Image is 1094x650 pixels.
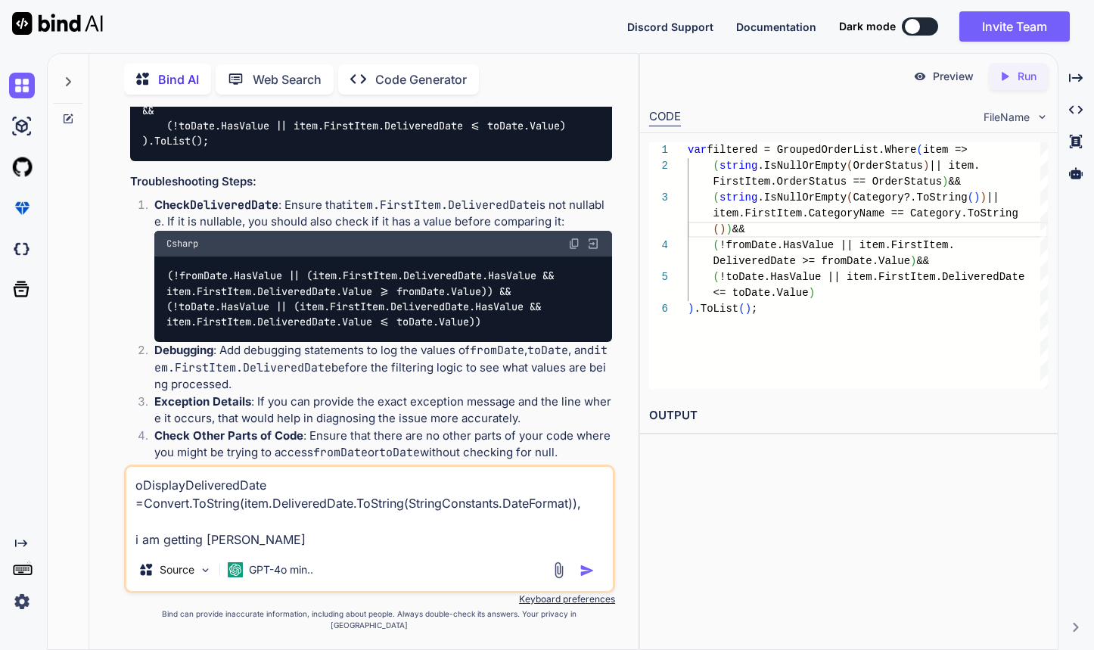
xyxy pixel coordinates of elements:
[649,158,668,174] div: 2
[154,197,278,212] strong: Check
[190,197,278,213] code: DeliveredDate
[154,394,251,409] strong: Exception Details
[160,562,194,577] p: Source
[713,160,719,172] span: (
[154,343,608,375] code: item.FirstItem.DeliveredDate
[640,398,1058,434] h2: OUTPUT
[375,70,467,89] p: Code Generator
[166,268,561,330] code: (!fromDate.HasValue || (item.FirstItem.DeliveredDate.HasValue && item.FirstItem.DeliveredDate.Val...
[713,239,719,251] span: (
[313,445,368,460] code: fromDate
[707,144,916,156] span: filtered = GroupedOrderList.Where
[154,428,303,443] strong: Check Other Parts of Code
[9,236,35,262] img: darkCloudIdeIcon
[9,195,35,221] img: premium
[688,303,694,315] span: )
[736,19,816,35] button: Documentation
[809,287,815,299] span: )
[130,173,613,191] h3: Troubleshooting Steps:
[154,393,613,428] p: : If you can provide the exact exception message and the line where it occurs, that would help in...
[346,197,536,213] code: item.FirstItem.DeliveredDate
[853,160,923,172] span: OrderStatus
[732,223,745,235] span: &&
[839,19,896,34] span: Dark mode
[968,191,974,204] span: (
[527,343,568,358] code: toDate
[154,343,213,357] strong: Debugging
[126,467,614,549] textarea: oDisplayDeliveredDate =Convert.ToString(item.DeliveredDate.ToString(StringConstants.DateFormat)),...
[228,562,243,577] img: GPT-4o mini
[649,301,668,317] div: 6
[154,428,613,462] p: : Ensure that there are no other parts of your code where you might be trying to access or withou...
[649,142,668,158] div: 1
[1018,69,1037,84] p: Run
[713,207,1018,219] span: item.FirstItem.CategoryName == Category.ToString
[12,12,103,35] img: Bind AI
[124,593,616,605] p: Keyboard preferences
[713,191,719,204] span: (
[847,191,853,204] span: (
[124,608,616,631] p: Bind can provide inaccurate information, including about people. Always double-check its answers....
[627,19,713,35] button: Discord Support
[984,110,1030,125] span: FileName
[719,191,757,204] span: string
[253,70,322,89] p: Web Search
[758,160,847,172] span: .IsNullOrEmpty
[719,223,726,235] span: )
[627,20,713,33] span: Discord Support
[913,70,927,83] img: preview
[736,20,816,33] span: Documentation
[568,238,580,250] img: copy
[726,223,732,235] span: )
[550,561,567,579] img: attachment
[719,239,955,251] span: !fromDate.HasValue || item.FirstItem.
[719,271,1024,283] span: !toDate.HasValue || item.FirstItem.DeliveredDate
[713,287,809,299] span: <= toDate.Value
[923,144,968,156] span: item =>
[853,191,968,204] span: Category?.ToString
[981,191,987,204] span: )
[738,303,744,315] span: (
[917,255,930,267] span: &&
[910,255,916,267] span: )
[9,589,35,614] img: settings
[847,160,853,172] span: (
[942,176,948,188] span: )
[154,342,613,393] p: : Add debugging statements to log the values of , , and before the filtering logic to see what va...
[695,303,739,315] span: .ToList
[713,271,719,283] span: (
[751,303,757,315] span: ;
[9,114,35,139] img: ai-studio
[949,176,962,188] span: &&
[713,255,910,267] span: DeliveredDate >= fromDate.Value
[199,564,212,577] img: Pick Models
[923,160,929,172] span: )
[713,223,719,235] span: (
[154,197,613,231] p: : Ensure that is not nullable. If it is nullable, you should also check if it has a value before ...
[933,69,974,84] p: Preview
[987,191,999,204] span: ||
[379,445,420,460] code: toDate
[9,154,35,180] img: githubLight
[158,70,199,89] p: Bind AI
[929,160,980,172] span: || item.
[649,108,681,126] div: CODE
[1036,110,1049,123] img: chevron down
[166,238,198,250] span: Csharp
[688,144,707,156] span: var
[974,191,980,204] span: )
[719,160,757,172] span: string
[580,563,595,578] img: icon
[470,343,524,358] code: fromDate
[917,144,923,156] span: (
[249,562,313,577] p: GPT-4o min..
[758,191,847,204] span: .IsNullOrEmpty
[959,11,1070,42] button: Invite Team
[9,73,35,98] img: chat
[649,190,668,206] div: 3
[713,176,942,188] span: FirstItem.OrderStatus == OrderStatus
[649,238,668,253] div: 4
[586,237,600,250] img: Open in Browser
[649,269,668,285] div: 5
[745,303,751,315] span: )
